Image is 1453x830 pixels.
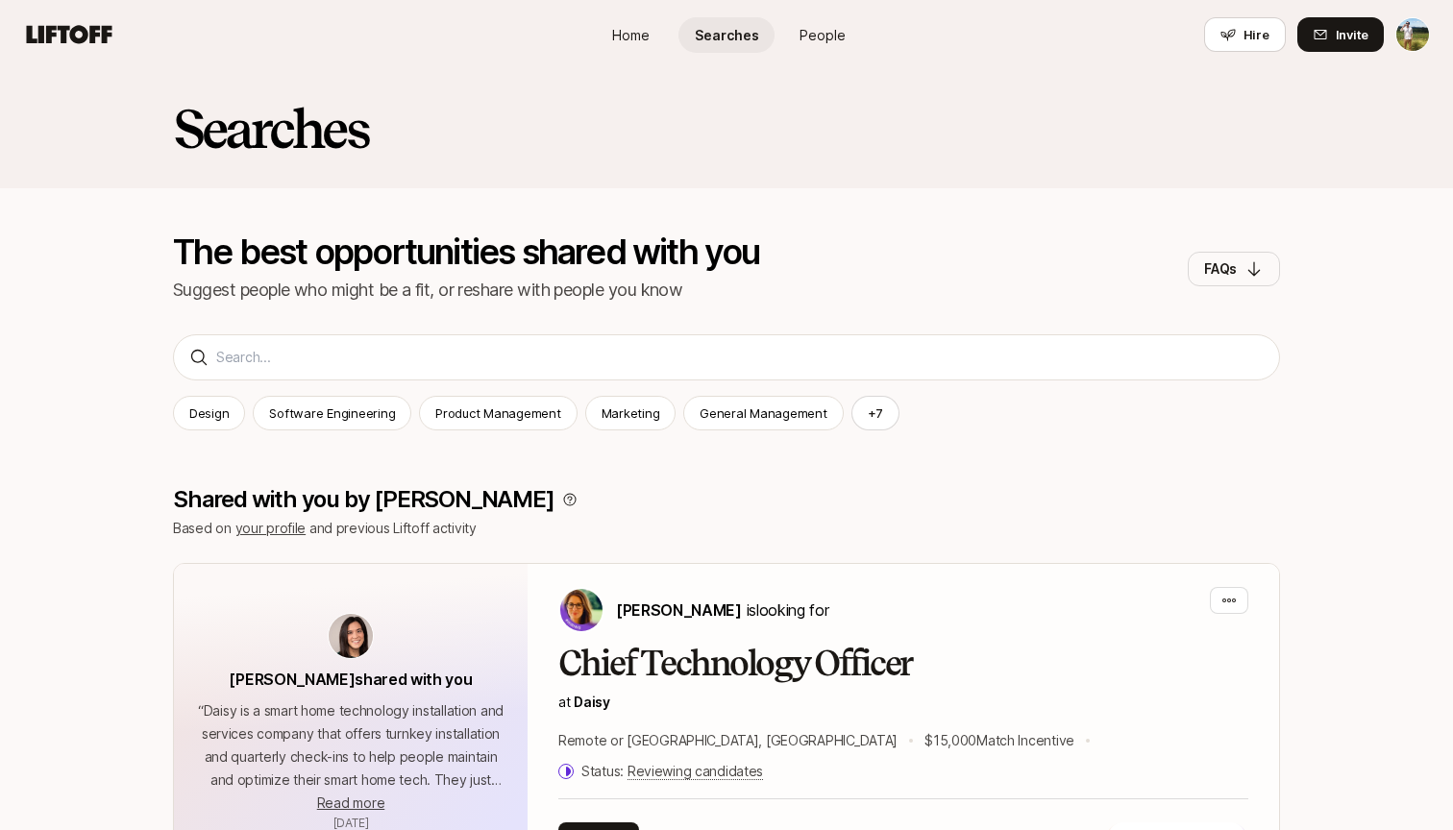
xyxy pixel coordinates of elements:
[173,234,760,269] p: The best opportunities shared with you
[616,600,742,620] span: [PERSON_NAME]
[317,792,384,815] button: Read more
[317,794,384,811] span: Read more
[235,520,307,536] a: your profile
[612,25,650,45] span: Home
[1336,25,1368,44] span: Invite
[1204,17,1286,52] button: Hire
[1204,257,1237,281] p: FAQs
[616,598,828,622] p: is looking for
[435,403,560,423] p: Product Management
[574,694,610,710] a: Daisy
[851,396,900,430] button: +7
[582,17,678,53] a: Home
[1297,17,1384,52] button: Invite
[333,816,369,830] span: June 10, 2025 10:00am
[558,729,898,752] p: Remote or [GEOGRAPHIC_DATA], [GEOGRAPHIC_DATA]
[269,403,395,423] p: Software Engineering
[800,25,846,45] span: People
[700,403,826,423] p: General Management
[775,17,871,53] a: People
[1188,252,1280,286] button: FAQs
[581,760,763,783] p: Status:
[558,691,1248,714] p: at
[173,100,368,158] h2: Searches
[197,699,505,792] p: “ Daisy is a smart home technology installation and services company that offers turnkey installa...
[678,17,775,53] a: Searches
[602,403,660,423] p: Marketing
[560,589,603,631] img: Rebecca Hochreiter
[189,403,229,423] p: Design
[1396,18,1429,51] img: Tyler Kieft
[173,277,760,304] p: Suggest people who might be a fit, or reshare with people you know
[558,645,1248,683] h2: Chief Technology Officer
[173,486,554,513] p: Shared with you by [PERSON_NAME]
[1395,17,1430,52] button: Tyler Kieft
[1244,25,1269,44] span: Hire
[695,25,759,45] span: Searches
[229,670,472,689] span: [PERSON_NAME] shared with you
[924,729,1074,752] p: $15,000 Match Incentive
[329,614,373,658] img: avatar-url
[216,346,1264,369] input: Search...
[173,517,1280,540] p: Based on and previous Liftoff activity
[628,763,763,780] span: Reviewing candidates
